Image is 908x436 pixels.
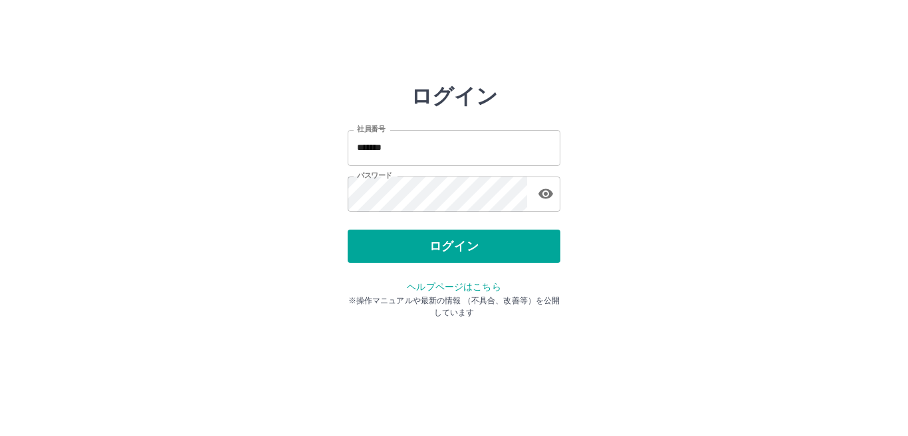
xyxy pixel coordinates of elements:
[348,230,560,263] button: ログイン
[348,295,560,319] p: ※操作マニュアルや最新の情報 （不具合、改善等）を公開しています
[411,84,498,109] h2: ログイン
[407,281,501,292] a: ヘルプページはこちら
[357,171,392,181] label: パスワード
[357,124,385,134] label: 社員番号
